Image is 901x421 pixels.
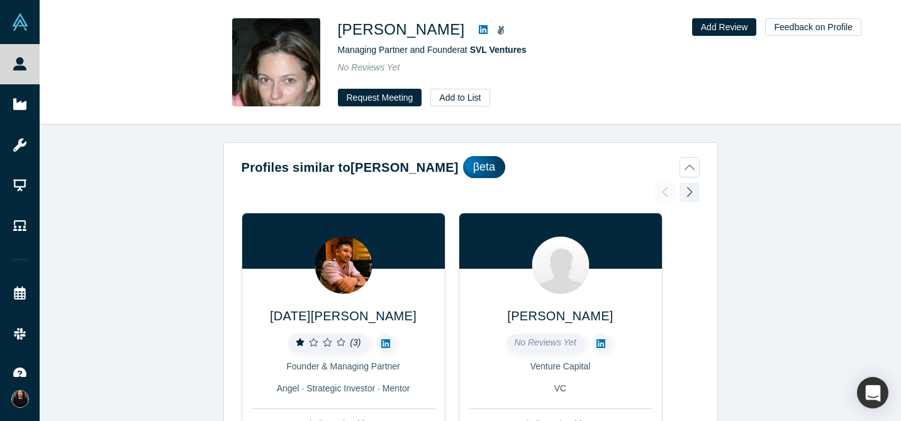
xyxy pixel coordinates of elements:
button: Request Meeting [338,89,422,106]
img: Kristopher Alford's Profile Image [532,237,589,294]
a: [DATE][PERSON_NAME] [270,309,417,323]
button: Profiles similar to[PERSON_NAME]βeta [242,156,700,178]
img: Alchemist Vault Logo [11,13,29,31]
div: βeta [463,156,505,178]
button: Add to List [430,89,490,106]
span: Managing Partner and Founder at [338,45,527,55]
span: Venture Capital [530,361,591,371]
h2: Profiles similar to [PERSON_NAME] [242,158,459,177]
span: No Reviews Yet [514,337,576,347]
a: SVL Ventures [470,45,527,55]
span: No Reviews Yet [338,62,400,72]
span: Founder & Managing Partner [286,361,400,371]
img: Miho Shoji's Account [11,390,29,408]
i: ( 3 ) [350,337,361,347]
img: Kartik Agnihotri's Profile Image [315,237,372,294]
h1: [PERSON_NAME] [338,18,465,41]
div: Angel · Strategic Investor · Mentor [251,382,436,395]
a: [PERSON_NAME] [507,309,613,323]
button: Add Review [692,18,757,36]
div: VC [468,382,653,395]
img: Vlasta Pokladnikova's Profile Image [232,18,320,106]
button: Feedback on Profile [765,18,861,36]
